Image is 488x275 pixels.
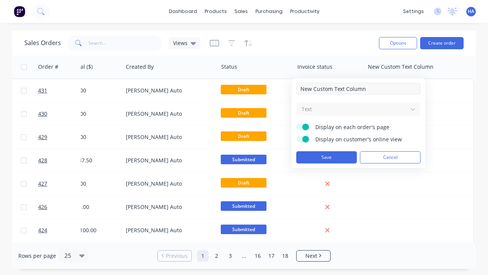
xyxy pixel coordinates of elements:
[201,6,231,17] div: products
[297,252,330,260] a: Next page
[38,196,84,218] a: 426
[286,6,323,17] div: productivity
[165,6,201,17] a: dashboard
[38,180,47,188] span: 427
[126,203,210,211] div: [PERSON_NAME] Auto
[221,85,266,94] span: Draft
[126,87,210,94] div: [PERSON_NAME] Auto
[279,250,291,262] a: Page 18
[154,250,334,262] ul: Pagination
[38,242,84,265] a: 425
[158,252,191,260] a: Previous page
[360,151,421,163] button: Cancel
[72,157,117,164] div: $137.50
[173,39,188,47] span: Views
[72,180,117,188] div: $0.00
[18,252,56,260] span: Rows per page
[126,157,210,164] div: [PERSON_NAME] Auto
[296,83,421,94] input: Enter column name...
[221,178,266,188] span: Draft
[468,8,474,15] span: HA
[126,110,210,118] div: [PERSON_NAME] Auto
[126,63,154,71] div: Created By
[315,136,411,143] span: Display on customer's online view
[38,63,58,71] div: Order #
[72,226,117,234] div: $1,100.00
[72,203,117,211] div: $11.00
[38,157,47,164] span: 428
[38,126,84,149] a: 429
[231,6,252,17] div: sales
[38,133,47,141] span: 429
[197,250,209,262] a: Page 1 is your current page
[24,39,61,47] h1: Sales Orders
[221,201,266,211] span: Submitted
[38,87,47,94] span: 431
[38,110,47,118] span: 430
[72,63,93,71] div: Total ($)
[221,155,266,164] span: Submitted
[296,151,357,163] button: Save
[420,37,464,49] button: Create order
[126,226,210,234] div: [PERSON_NAME] Auto
[399,6,428,17] div: settings
[38,79,84,102] a: 431
[368,63,433,71] div: New Custom Text Column
[266,250,277,262] a: Page 17
[38,149,84,172] a: 428
[305,252,317,260] span: Next
[38,219,84,242] a: 424
[221,108,266,118] span: Draft
[252,6,286,17] div: purchasing
[225,250,236,262] a: Page 3
[297,63,332,71] div: Invoice status
[252,250,263,262] a: Page 16
[315,123,411,131] span: Display on each order's page
[88,36,163,51] input: Search...
[72,87,117,94] div: $0.00
[221,63,237,71] div: Status
[166,252,188,260] span: Previous
[38,172,84,195] a: 427
[221,225,266,234] span: Submitted
[126,180,210,188] div: [PERSON_NAME] Auto
[72,110,117,118] div: $0.00
[14,6,25,17] img: Factory
[38,102,84,125] a: 430
[238,250,250,262] a: Jump forward
[38,226,47,234] span: 424
[72,133,117,141] div: $0.00
[211,250,222,262] a: Page 2
[221,131,266,141] span: Draft
[38,203,47,211] span: 426
[126,133,210,141] div: [PERSON_NAME] Auto
[379,37,417,49] button: Options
